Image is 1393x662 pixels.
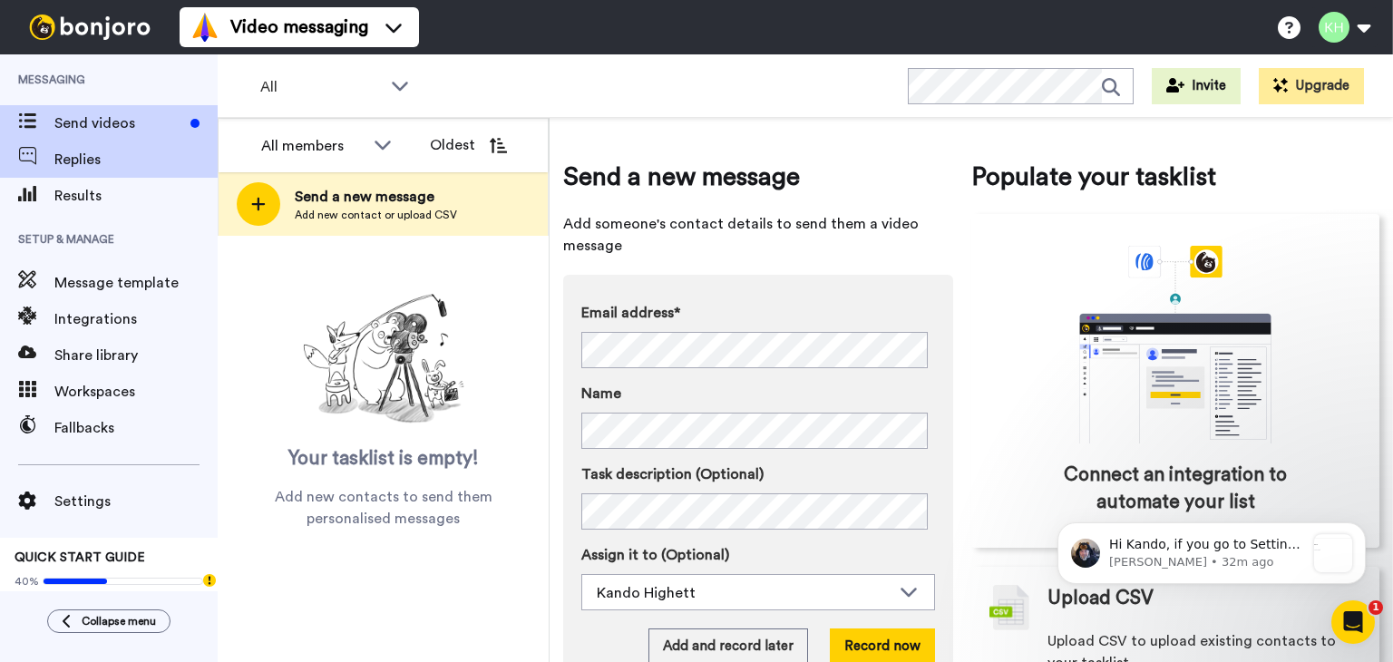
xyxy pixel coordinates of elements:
[581,302,935,324] label: Email address*
[245,486,521,530] span: Add new contacts to send them personalised messages
[581,463,935,485] label: Task description (Optional)
[54,149,218,170] span: Replies
[1048,462,1302,516] span: Connect an integration to automate your list
[22,15,158,40] img: bj-logo-header-white.svg
[54,308,218,330] span: Integrations
[82,614,156,628] span: Collapse menu
[288,445,479,472] span: Your tasklist is empty!
[261,135,365,157] div: All members
[581,544,935,566] label: Assign it to (Optional)
[54,491,218,512] span: Settings
[54,417,218,439] span: Fallbacks
[597,582,891,604] div: Kando Highett
[295,208,457,222] span: Add new contact or upload CSV
[230,15,368,40] span: Video messaging
[1039,246,1311,443] div: animation
[54,381,218,403] span: Workspaces
[563,213,953,257] span: Add someone's contact details to send them a video message
[1369,600,1383,615] span: 1
[1259,68,1364,104] button: Upgrade
[54,112,183,134] span: Send videos
[260,76,382,98] span: All
[54,345,218,366] span: Share library
[563,159,953,195] span: Send a new message
[15,551,145,564] span: QUICK START GUIDE
[54,272,218,294] span: Message template
[295,186,457,208] span: Send a new message
[190,13,219,42] img: vm-color.svg
[971,159,1379,195] span: Populate your tasklist
[1152,68,1241,104] button: Invite
[47,609,170,633] button: Collapse menu
[581,383,621,404] span: Name
[989,585,1029,630] img: csv-grey.png
[1030,486,1393,613] iframe: Intercom notifications message
[15,574,39,589] span: 40%
[54,185,218,207] span: Results
[201,572,218,589] div: Tooltip anchor
[1331,600,1375,644] iframe: Intercom live chat
[416,127,521,163] button: Oldest
[293,287,474,432] img: ready-set-action.png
